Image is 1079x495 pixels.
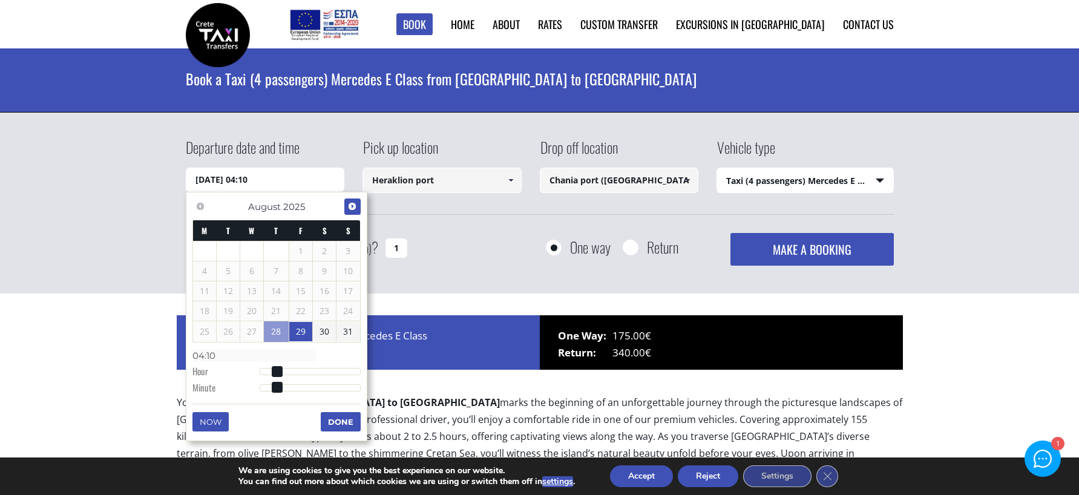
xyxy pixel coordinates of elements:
[202,225,207,237] span: Monday
[289,241,312,261] span: 1
[336,241,359,261] span: 3
[186,137,300,168] label: Departure date and time
[540,315,903,370] div: 175.00€ 340.00€
[451,16,474,32] a: Home
[217,261,240,281] span: 5
[313,322,336,341] a: 30
[816,465,838,487] button: Close GDPR Cookie Banner
[264,321,289,342] a: 28
[730,233,893,266] button: MAKE A BOOKING
[193,301,216,321] span: 18
[192,381,260,397] dt: Minute
[193,281,216,301] span: 11
[240,301,263,321] span: 20
[558,327,612,344] span: One Way:
[186,48,894,109] h1: Book a Taxi (4 passengers) Mercedes E Class from [GEOGRAPHIC_DATA] to [GEOGRAPHIC_DATA]
[248,201,281,212] span: August
[743,465,812,487] button: Settings
[542,476,573,487] button: settings
[540,168,699,193] input: Select drop-off location
[647,240,678,255] label: Return
[336,301,359,321] span: 24
[192,198,209,215] a: Previous
[538,16,562,32] a: Rates
[346,225,350,237] span: Sunday
[274,225,278,237] span: Thursday
[676,16,825,32] a: Excursions in [GEOGRAPHIC_DATA]
[240,322,263,341] span: 27
[336,322,359,341] a: 31
[336,281,359,301] span: 17
[610,465,673,487] button: Accept
[558,344,612,361] span: Return:
[289,261,312,281] span: 8
[238,476,575,487] p: You can find out more about which cookies we are using or switch them off in .
[717,168,893,194] span: Taxi (4 passengers) Mercedes E Class
[396,13,433,36] a: Book
[238,465,575,476] p: We are using cookies to give you the best experience on our website.
[264,301,289,321] span: 21
[192,365,260,381] dt: Hour
[313,261,336,281] span: 9
[264,281,289,301] span: 14
[570,240,611,255] label: One way
[493,16,520,32] a: About
[1051,438,1063,451] div: 1
[177,315,540,370] div: Price for 1 x Taxi (4 passengers) Mercedes E Class
[264,261,289,281] span: 7
[217,322,240,341] span: 26
[192,412,229,431] button: Now
[678,465,738,487] button: Reject
[347,202,357,211] span: Next
[313,241,336,261] span: 2
[289,322,312,341] a: 29
[362,168,522,193] input: Select pickup location
[193,322,216,341] span: 25
[288,6,360,42] img: e-bannersEUERDF180X90.jpg
[217,281,240,301] span: 12
[226,225,230,237] span: Tuesday
[240,261,263,281] span: 6
[678,168,698,193] a: Show All Items
[283,201,305,212] span: 2025
[344,198,361,215] a: Next
[186,27,250,40] a: Crete Taxi Transfers | Book a Taxi transfer from Heraklion city to Chania city | Crete Taxi Trans...
[313,301,336,321] span: 23
[717,137,775,168] label: Vehicle type
[289,301,312,321] span: 22
[321,412,361,431] button: Done
[323,225,327,237] span: Saturday
[362,137,438,168] label: Pick up location
[195,202,205,211] span: Previous
[313,281,336,301] span: 16
[193,261,216,281] span: 4
[217,301,240,321] span: 19
[186,3,250,67] img: Crete Taxi Transfers | Book a Taxi transfer from Heraklion city to Chania city | Crete Taxi Trans...
[843,16,894,32] a: Contact us
[249,225,254,237] span: Wednesday
[336,261,359,281] span: 10
[240,281,263,301] span: 13
[289,281,312,301] span: 15
[299,225,303,237] span: Friday
[540,137,618,168] label: Drop off location
[500,168,520,193] a: Show All Items
[580,16,658,32] a: Custom Transfer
